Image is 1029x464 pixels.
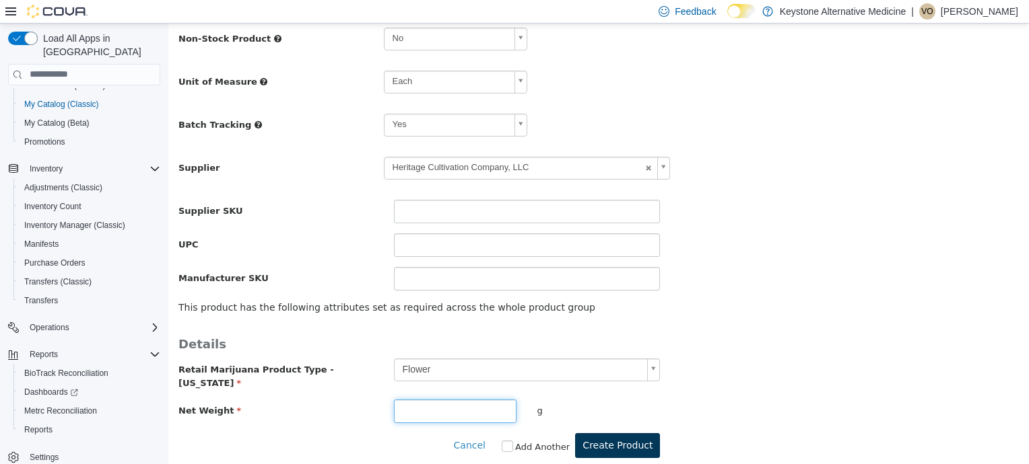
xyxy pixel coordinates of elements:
span: BioTrack Reconciliation [19,365,160,381]
span: Promotions [24,137,65,147]
span: Manifests [24,239,59,249]
p: This product has the following attributes set as required across the whole product group [10,277,851,291]
span: Transfers (Classic) [24,276,92,287]
span: Unit of Measure [10,53,89,63]
span: Net Weight [10,382,73,392]
span: Manifests [19,236,160,252]
a: BioTrack Reconciliation [19,365,114,381]
span: Inventory Manager (Classic) [19,217,160,233]
button: Cancel [285,410,325,434]
a: Yes [215,90,359,113]
button: Metrc Reconciliation [13,401,166,420]
span: Load All Apps in [GEOGRAPHIC_DATA] [38,32,160,59]
button: Purchase Orders [13,254,166,272]
span: Flower [226,336,474,357]
button: Inventory Count [13,197,166,216]
button: Reports [3,345,166,364]
input: Dark Mode [727,4,756,18]
span: Retail Marijuana Product Type - [US_STATE] [10,341,166,364]
span: Adjustments (Classic) [19,180,160,196]
a: Promotions [19,134,71,150]
a: No [215,4,359,27]
span: Metrc Reconciliation [24,405,97,416]
span: Non-Stock Product [10,10,102,20]
a: Inventory Count [19,198,87,215]
a: Dashboards [19,384,84,400]
span: Dashboards [19,384,160,400]
button: Transfers [13,291,166,310]
span: Promotions [19,134,160,150]
span: Transfers [19,293,160,309]
span: Supplier [10,139,51,149]
button: Operations [24,319,75,336]
button: Create Product [407,410,492,434]
span: Batch Tracking [10,96,83,106]
span: Transfers [24,295,58,306]
a: My Catalog (Classic) [19,96,104,112]
button: Inventory [24,161,68,177]
button: Reports [13,420,166,439]
button: BioTrack Reconciliation [13,364,166,383]
span: My Catalog (Classic) [19,96,160,112]
span: Yes [216,91,341,112]
p: | [911,3,914,20]
span: Inventory Manager (Classic) [24,220,125,231]
a: Purchase Orders [19,255,91,271]
h3: Details [10,313,851,328]
div: g [358,376,502,399]
span: Heritage Cultivation Company, LLC [216,134,473,155]
button: Operations [3,318,166,337]
span: No [216,5,341,26]
span: Reports [24,424,53,435]
a: Transfers [19,293,63,309]
span: Inventory Count [24,201,81,212]
span: Reports [24,346,160,362]
a: Each [215,47,359,70]
span: Dark Mode [727,18,728,19]
span: Metrc Reconciliation [19,403,160,419]
span: Feedback [675,5,716,18]
button: My Catalog (Beta) [13,114,166,132]
span: Reports [19,422,160,438]
span: Settings [30,452,59,463]
span: My Catalog (Classic) [24,99,99,110]
button: Inventory Manager (Classic) [13,216,166,235]
span: Manufacturer SKU [10,249,100,260]
p: Keystone Alternative Medicine [780,3,906,20]
span: UPC [10,216,30,226]
span: Reports [30,349,58,360]
a: Reports [19,422,58,438]
span: My Catalog (Beta) [19,115,160,131]
label: Add Another [347,417,401,430]
span: Operations [24,319,160,336]
span: Inventory [30,163,63,174]
a: Adjustments (Classic) [19,180,108,196]
div: Victoria Ortiz [919,3,935,20]
a: Manifests [19,236,64,252]
button: Manifests [13,235,166,254]
a: Metrc Reconciliation [19,403,102,419]
span: Adjustments (Classic) [24,182,102,193]
a: Heritage Cultivation Company, LLC [215,133,502,156]
span: Inventory [24,161,160,177]
button: Adjustments (Classic) [13,178,166,197]
span: Operations [30,322,69,333]
span: Each [216,48,341,69]
button: My Catalog (Classic) [13,95,166,114]
a: Dashboards [13,383,166,401]
span: BioTrack Reconciliation [24,368,108,379]
a: Inventory Manager (Classic) [19,217,131,233]
a: My Catalog (Beta) [19,115,95,131]
button: Promotions [13,132,166,151]
span: Purchase Orders [19,255,160,271]
span: Dashboards [24,387,78,397]
span: Purchase Orders [24,258,86,268]
button: Reports [24,346,63,362]
img: Cova [27,5,88,18]
button: Transfers (Classic) [13,272,166,291]
p: [PERSON_NAME] [941,3,1018,20]
span: VO [921,3,933,20]
span: Transfers (Classic) [19,274,160,290]
span: Supplier SKU [10,182,75,192]
span: Inventory Count [19,198,160,215]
